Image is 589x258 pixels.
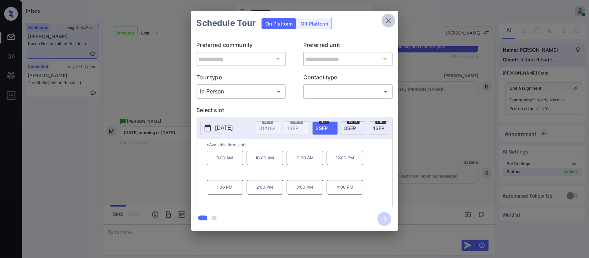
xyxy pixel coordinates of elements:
div: date-select [369,121,394,135]
button: close [382,14,395,28]
span: tue [319,120,329,124]
p: 11:00 AM [287,151,323,165]
div: Off Platform [297,18,332,29]
p: 2:00 PM [247,180,283,195]
p: Preferred community [197,41,286,52]
p: 1:00 PM [207,180,243,195]
p: 12:00 PM [327,151,363,165]
p: Tour type [197,73,286,84]
button: [DATE] [200,121,252,135]
p: Preferred unit [303,41,393,52]
p: Contact type [303,73,393,84]
p: 9:00 AM [207,151,243,165]
p: 3:00 PM [287,180,323,195]
span: thu [375,120,386,124]
div: In Person [198,86,284,97]
div: date-select [312,121,338,135]
p: [DATE] [215,124,233,132]
h2: Schedule Tour [191,11,262,35]
p: *Available time slots [207,139,392,151]
span: 3 SEP [344,125,356,131]
div: date-select [341,121,366,135]
p: 4:00 PM [327,180,363,195]
span: 2 SEP [316,125,328,131]
p: Select slot [197,106,393,117]
span: wed [347,120,360,124]
span: 4 SEP [373,125,385,131]
p: 10:00 AM [247,151,283,165]
div: On Platform [262,18,296,29]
